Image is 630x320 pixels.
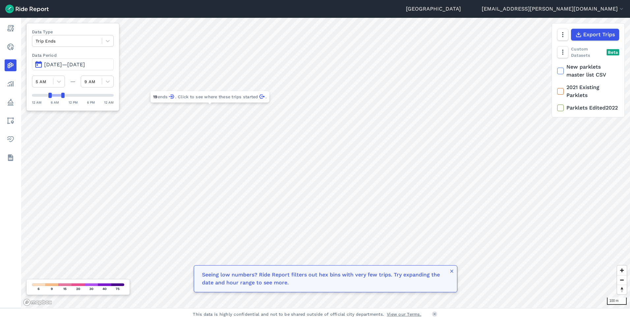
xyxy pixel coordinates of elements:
[5,41,16,53] a: Realtime
[21,18,630,308] canvas: Map
[44,61,85,68] span: [DATE]—[DATE]
[51,99,59,105] div: 6 AM
[104,99,114,105] div: 12 AM
[5,115,16,127] a: Areas
[5,96,16,108] a: Policy
[607,298,627,305] div: 100 m
[571,29,619,41] button: Export Trips
[617,266,627,275] button: Zoom in
[69,99,78,105] div: 12 PM
[23,299,52,306] a: Mapbox logo
[406,5,461,13] a: [GEOGRAPHIC_DATA]
[5,152,16,164] a: Datasets
[387,311,421,317] a: View our Terms.
[32,52,114,58] label: Data Period
[5,22,16,34] a: Report
[617,285,627,294] button: Reset bearing to north
[32,58,114,70] button: [DATE]—[DATE]
[65,78,81,85] div: —
[557,83,619,99] label: 2021 Existing Parklets
[5,78,16,90] a: Analyze
[5,133,16,145] a: Health
[617,275,627,285] button: Zoom out
[32,99,42,105] div: 12 AM
[87,99,95,105] div: 6 PM
[557,63,619,79] label: New parklets master list CSV
[32,29,114,35] label: Data Type
[5,5,49,13] img: Ride Report
[557,46,619,58] div: Custom Datasets
[5,59,16,71] a: Heatmaps
[583,31,615,39] span: Export Trips
[557,104,619,112] label: Parklets Edited2022
[482,5,625,13] button: [EMAIL_ADDRESS][PERSON_NAME][DOMAIN_NAME]
[607,49,619,55] div: Beta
